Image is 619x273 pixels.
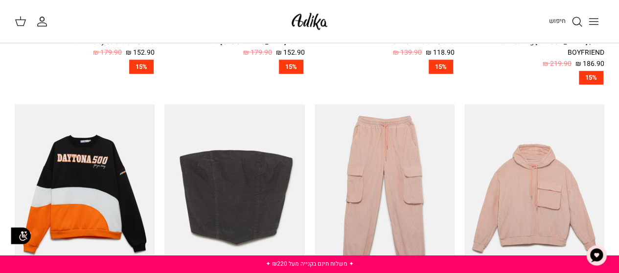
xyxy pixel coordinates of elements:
span: 219.90 ₪ [543,59,572,69]
a: 15% [15,60,155,74]
a: 15% [464,71,604,85]
span: 179.90 ₪ [93,47,122,58]
button: צ'אט [582,241,611,270]
span: 15% [129,60,154,74]
span: 152.90 ₪ [126,47,155,58]
span: 152.90 ₪ [276,47,305,58]
button: Toggle menu [583,11,604,32]
a: 15% [315,60,455,74]
img: accessibility_icon02.svg [7,222,34,249]
a: 15% [164,60,304,74]
a: סווטשירט Brazilian Kid 118.90 ₪ 139.90 ₪ [315,37,455,59]
span: 139.90 ₪ [393,47,422,58]
a: סווטשירט City Strolls אוברסייז 152.90 ₪ 179.90 ₪ [15,37,155,59]
a: ג׳ינס All Or Nothing [PERSON_NAME] | BOYFRIEND 186.90 ₪ 219.90 ₪ [464,37,604,69]
span: 179.90 ₪ [243,47,272,58]
span: חיפוש [549,16,566,25]
a: ✦ משלוח חינם בקנייה מעל ₪220 ✦ [266,259,354,268]
span: 15% [579,71,603,85]
span: 118.90 ₪ [426,47,455,58]
a: מכנסי [GEOGRAPHIC_DATA] 152.90 ₪ 179.90 ₪ [164,37,304,59]
a: חיפוש [549,16,583,27]
img: Adika IL [289,10,330,33]
div: ג׳ינס All Or Nothing [PERSON_NAME] | BOYFRIEND [464,37,604,59]
span: 15% [279,60,303,74]
span: 15% [429,60,453,74]
a: החשבון שלי [36,16,52,27]
span: 186.90 ₪ [575,59,604,69]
